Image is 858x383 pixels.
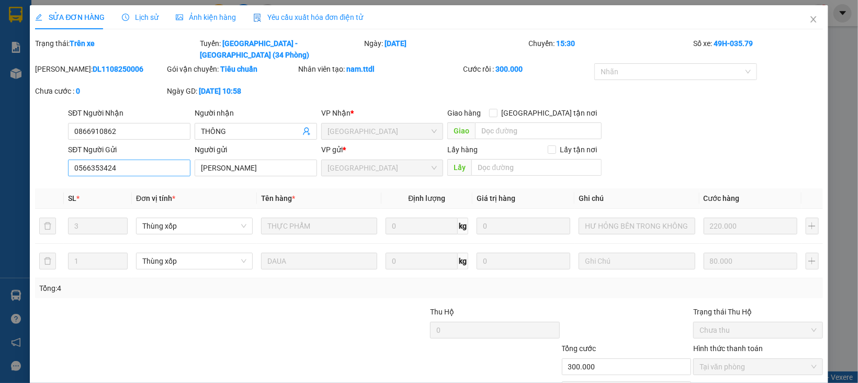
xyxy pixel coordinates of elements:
button: plus [806,218,819,234]
div: Tuyến: [199,38,363,61]
div: Chưa cước : [35,85,165,97]
span: Cước hàng [704,194,740,202]
img: icon [253,14,262,22]
div: Người gửi [195,144,317,155]
button: plus [806,253,819,269]
input: VD: Bàn, Ghế [261,218,378,234]
li: Thanh Thuỷ [5,5,152,25]
span: Tổng cước [562,344,596,353]
span: close [809,15,818,24]
li: VP [GEOGRAPHIC_DATA] [5,44,72,79]
span: clock-circle [122,14,129,21]
input: 0 [477,253,570,269]
span: Giá trị hàng [477,194,515,202]
input: 0 [704,218,797,234]
div: SĐT Người Nhận [68,107,190,119]
span: user-add [302,127,311,136]
button: Close [799,5,828,35]
div: [PERSON_NAME]: [35,63,165,75]
input: VD: Bàn, Ghế [261,253,378,269]
span: Tên hàng [261,194,295,202]
span: Lấy hàng [447,145,478,154]
span: Ảnh kiện hàng [176,13,236,21]
div: SĐT Người Gửi [68,144,190,155]
div: Tổng: 4 [39,283,331,294]
div: Người nhận [195,107,317,119]
input: 0 [477,218,570,234]
b: 49H-035.79 [714,39,753,48]
span: Yêu cầu xuất hóa đơn điện tử [253,13,364,21]
span: Chưa thu [699,322,817,338]
div: Trạng thái Thu Hộ [693,306,823,318]
div: Ngày: [363,38,527,61]
span: VP Nhận [321,109,351,117]
input: 0 [704,253,797,269]
b: [DATE] [385,39,407,48]
button: delete [39,253,56,269]
span: Đà Lạt [328,160,437,176]
span: kg [458,218,468,234]
b: nam.ttdl [346,65,375,73]
label: Hình thức thanh toán [693,344,763,353]
b: 300.000 [495,65,523,73]
div: Trạng thái: [34,38,198,61]
span: Thu Hộ [430,308,454,316]
span: Tại văn phòng [699,359,817,375]
span: kg [458,253,468,269]
input: Dọc đường [475,122,601,139]
input: Ghi Chú [579,253,695,269]
b: [DATE] 10:58 [199,87,241,95]
span: Thùng xốp [142,218,246,234]
div: Ngày GD: [167,85,297,97]
th: Ghi chú [574,188,699,209]
span: edit [35,14,42,21]
div: Chuyến: [528,38,692,61]
b: DL1108250006 [93,65,143,73]
span: SL [68,194,76,202]
input: Ghi Chú [579,218,695,234]
span: Thùng xốp [142,253,246,269]
span: Đà Nẵng [328,123,437,139]
span: Lịch sử [122,13,159,21]
span: Lấy [447,159,471,176]
li: VP [GEOGRAPHIC_DATA] [72,44,139,79]
span: Lấy tận nơi [556,144,602,155]
div: Số xe: [692,38,824,61]
b: 0 [76,87,80,95]
b: 15:30 [557,39,575,48]
input: Dọc đường [471,159,601,176]
button: delete [39,218,56,234]
span: SỬA ĐƠN HÀNG [35,13,105,21]
div: Gói vận chuyển: [167,63,297,75]
b: Trên xe [70,39,95,48]
span: Giao [447,122,475,139]
span: Giao hàng [447,109,481,117]
div: Cước rồi : [463,63,593,75]
span: picture [176,14,183,21]
span: Định lượng [409,194,446,202]
span: Đơn vị tính [136,194,175,202]
span: [GEOGRAPHIC_DATA] tận nơi [498,107,602,119]
b: Tiêu chuẩn [220,65,257,73]
div: Nhân viên tạo: [298,63,460,75]
div: VP gửi [321,144,444,155]
b: [GEOGRAPHIC_DATA] - [GEOGRAPHIC_DATA] (34 Phòng) [200,39,309,59]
